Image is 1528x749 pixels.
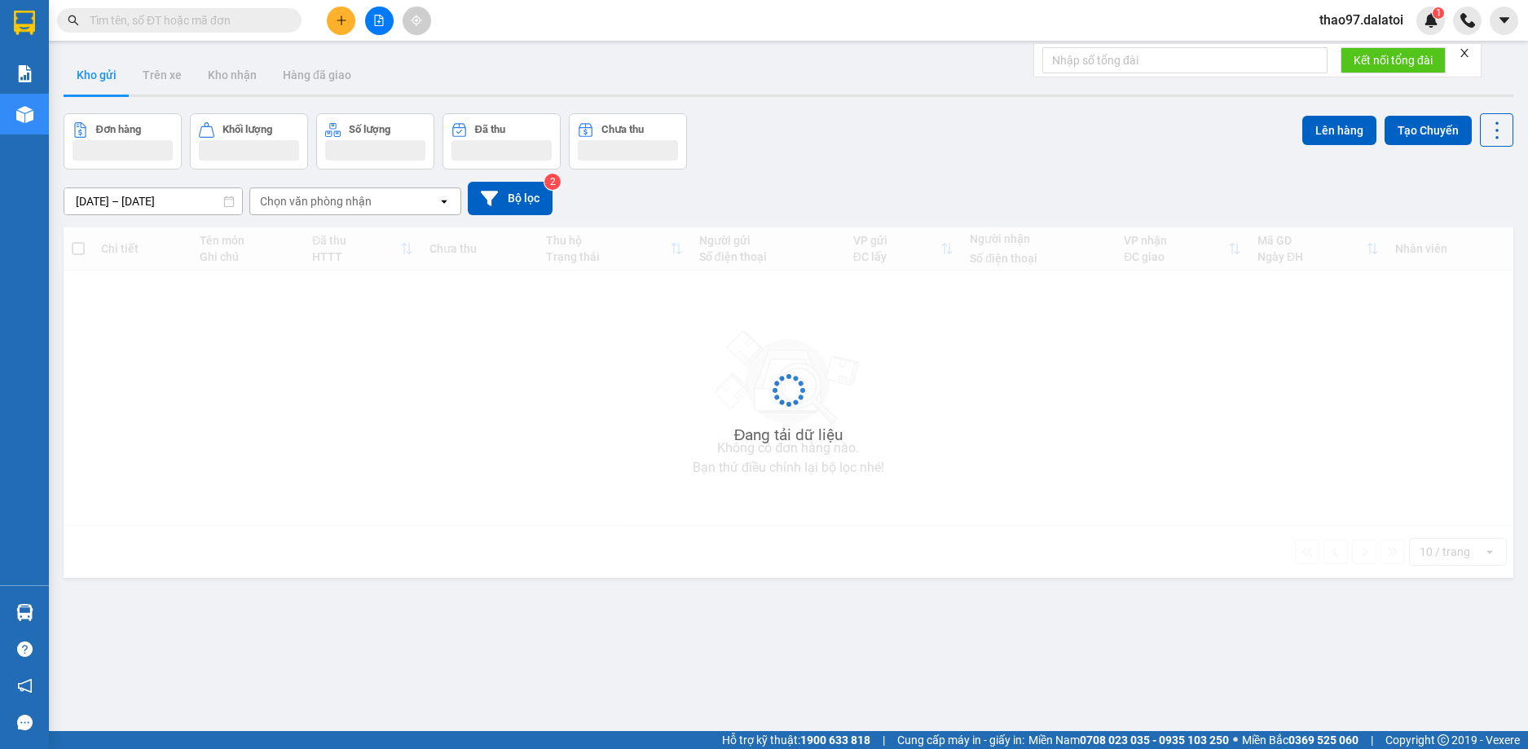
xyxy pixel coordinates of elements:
[365,7,394,35] button: file-add
[130,55,195,95] button: Trên xe
[569,113,687,170] button: Chưa thu
[1371,731,1373,749] span: |
[1497,13,1512,28] span: caret-down
[316,113,434,170] button: Số lượng
[64,55,130,95] button: Kho gửi
[222,124,272,135] div: Khối lượng
[1233,737,1238,743] span: ⚪️
[96,124,141,135] div: Đơn hàng
[1354,51,1433,69] span: Kết nối tổng đài
[475,124,505,135] div: Đã thu
[1438,734,1449,746] span: copyright
[1435,7,1441,19] span: 1
[1028,731,1229,749] span: Miền Nam
[411,15,422,26] span: aim
[195,55,270,95] button: Kho nhận
[1306,10,1416,30] span: thao97.dalatoi
[68,15,79,26] span: search
[373,15,385,26] span: file-add
[17,678,33,694] span: notification
[190,113,308,170] button: Khối lượng
[1302,116,1376,145] button: Lên hàng
[1490,7,1518,35] button: caret-down
[16,106,33,123] img: warehouse-icon
[722,731,870,749] span: Hỗ trợ kỹ thuật:
[1288,734,1358,747] strong: 0369 525 060
[17,641,33,657] span: question-circle
[1341,47,1446,73] button: Kết nối tổng đài
[1042,47,1328,73] input: Nhập số tổng đài
[601,124,644,135] div: Chưa thu
[14,11,35,35] img: logo-vxr
[1424,13,1438,28] img: icon-new-feature
[800,734,870,747] strong: 1900 633 818
[544,174,561,190] sup: 2
[1459,47,1470,59] span: close
[64,188,242,214] input: Select a date range.
[883,731,885,749] span: |
[1385,116,1472,145] button: Tạo Chuyến
[270,55,364,95] button: Hàng đã giao
[1460,13,1475,28] img: phone-icon
[1242,731,1358,749] span: Miền Bắc
[443,113,561,170] button: Đã thu
[90,11,282,29] input: Tìm tên, số ĐT hoặc mã đơn
[336,15,347,26] span: plus
[260,193,372,209] div: Chọn văn phòng nhận
[16,604,33,621] img: warehouse-icon
[734,423,843,447] div: Đang tải dữ liệu
[897,731,1024,749] span: Cung cấp máy in - giấy in:
[16,65,33,82] img: solution-icon
[17,715,33,730] span: message
[64,113,182,170] button: Đơn hàng
[438,195,451,208] svg: open
[327,7,355,35] button: plus
[1433,7,1444,19] sup: 1
[403,7,431,35] button: aim
[1080,734,1229,747] strong: 0708 023 035 - 0935 103 250
[349,124,390,135] div: Số lượng
[468,182,553,215] button: Bộ lọc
